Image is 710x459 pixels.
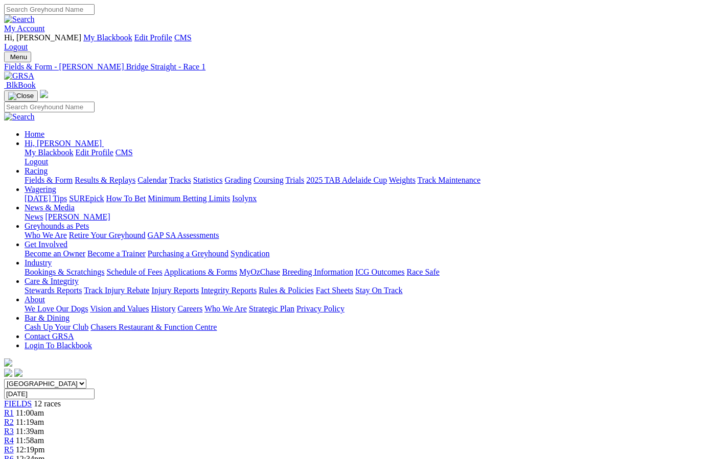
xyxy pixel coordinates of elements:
a: Fields & Form [25,176,73,184]
a: About [25,295,45,304]
a: Get Involved [25,240,67,249]
a: Edit Profile [76,148,113,157]
a: SUREpick [69,194,104,203]
a: Syndication [231,249,269,258]
a: Purchasing a Greyhound [148,249,228,258]
img: logo-grsa-white.png [4,358,12,367]
div: Care & Integrity [25,286,706,295]
a: Edit Profile [134,33,172,42]
span: 11:19am [16,418,44,426]
a: How To Bet [106,194,146,203]
a: Results & Replays [75,176,135,184]
a: Privacy Policy [296,304,345,313]
div: Get Involved [25,249,706,258]
a: Injury Reports [151,286,199,295]
div: My Account [4,33,706,52]
span: 11:00am [16,408,44,417]
a: Calendar [138,176,167,184]
div: News & Media [25,212,706,222]
img: GRSA [4,71,34,81]
a: Fact Sheets [316,286,353,295]
a: Statistics [193,176,223,184]
a: Applications & Forms [164,268,237,276]
a: Cash Up Your Club [25,323,88,331]
a: Chasers Restaurant & Function Centre [90,323,217,331]
a: Weights [389,176,416,184]
a: [DATE] Tips [25,194,67,203]
a: Stay On Track [355,286,402,295]
div: Hi, [PERSON_NAME] [25,148,706,166]
a: Minimum Betting Limits [148,194,230,203]
a: Fields & Form - [PERSON_NAME] Bridge Straight - Race 1 [4,62,706,71]
div: Racing [25,176,706,185]
a: My Blackbook [83,33,132,42]
a: My Account [4,24,45,33]
div: Bar & Dining [25,323,706,332]
input: Select date [4,389,95,399]
a: FIELDS [4,399,32,408]
a: Race Safe [406,268,439,276]
span: 12 races [34,399,61,408]
a: Who We Are [25,231,67,239]
a: 2025 TAB Adelaide Cup [306,176,387,184]
a: [PERSON_NAME] [45,212,110,221]
a: GAP SA Assessments [148,231,219,239]
a: News & Media [25,203,75,212]
a: R4 [4,436,14,445]
span: BlkBook [6,81,36,89]
img: facebook.svg [4,369,12,377]
a: Logout [25,157,48,166]
button: Toggle navigation [4,52,31,62]
a: Isolynx [232,194,257,203]
input: Search [4,102,95,112]
a: Racing [25,166,48,175]
a: Schedule of Fees [106,268,162,276]
img: Close [8,92,34,100]
input: Search [4,4,95,15]
span: Menu [10,53,27,61]
a: My Blackbook [25,148,74,157]
span: 12:19pm [16,445,45,454]
a: Stewards Reports [25,286,82,295]
a: History [151,304,175,313]
div: About [25,304,706,313]
span: 11:58am [16,436,44,445]
span: 11:39am [16,427,44,436]
a: Retire Your Greyhound [69,231,146,239]
a: We Love Our Dogs [25,304,88,313]
a: Integrity Reports [201,286,257,295]
img: logo-grsa-white.png [40,90,48,98]
a: Trials [285,176,304,184]
a: Greyhounds as Pets [25,222,89,230]
a: Logout [4,42,28,51]
div: Industry [25,268,706,277]
a: Become an Owner [25,249,85,258]
a: MyOzChase [239,268,280,276]
a: Bookings & Scratchings [25,268,104,276]
a: Home [25,130,44,138]
img: Search [4,112,35,122]
a: Care & Integrity [25,277,79,285]
a: R5 [4,445,14,454]
a: News [25,212,43,221]
a: BlkBook [4,81,36,89]
a: CMS [116,148,133,157]
img: Search [4,15,35,24]
a: Tracks [169,176,191,184]
a: Industry [25,258,52,267]
a: Vision and Values [90,304,149,313]
span: R1 [4,408,14,417]
a: Login To Blackbook [25,341,92,350]
a: R3 [4,427,14,436]
span: Hi, [PERSON_NAME] [4,33,81,42]
span: Hi, [PERSON_NAME] [25,139,102,148]
a: Breeding Information [282,268,353,276]
a: Contact GRSA [25,332,74,341]
button: Toggle navigation [4,90,38,102]
a: Grading [225,176,251,184]
a: Track Injury Rebate [84,286,149,295]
